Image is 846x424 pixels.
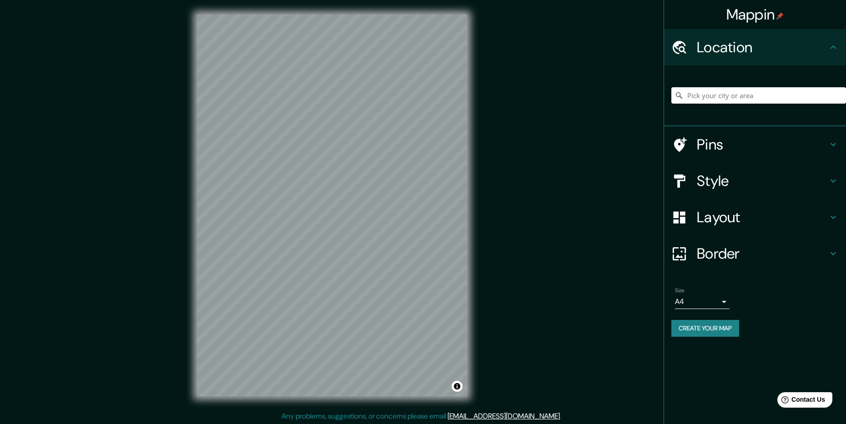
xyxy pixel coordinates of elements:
button: Create your map [671,320,739,337]
iframe: Help widget launcher [765,389,836,414]
div: Style [664,163,846,199]
div: . [563,411,564,422]
div: Pins [664,126,846,163]
input: Pick your city or area [671,87,846,104]
div: . [561,411,563,422]
img: pin-icon.png [776,12,784,20]
a: [EMAIL_ADDRESS][DOMAIN_NAME] [448,411,560,421]
h4: Layout [697,208,828,226]
h4: Mappin [726,5,784,24]
div: Location [664,29,846,65]
h4: Pins [697,135,828,154]
div: Layout [664,199,846,235]
h4: Style [697,172,828,190]
label: Size [675,287,685,294]
h4: Border [697,244,828,263]
div: A4 [675,294,730,309]
canvas: Map [197,15,467,396]
p: Any problems, suggestions, or concerns please email . [282,411,561,422]
button: Toggle attribution [452,381,463,392]
div: Border [664,235,846,272]
h4: Location [697,38,828,56]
